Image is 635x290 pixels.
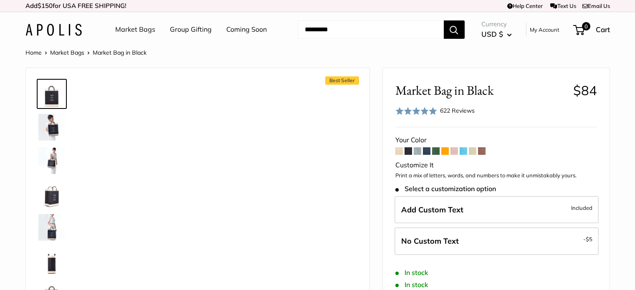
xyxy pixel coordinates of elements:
span: Currency [481,18,512,30]
span: $150 [38,2,53,10]
a: Help Center [507,3,543,9]
img: Market Bag in Black [38,81,65,107]
img: Market Bag in Black [38,214,65,241]
a: Coming Soon [226,23,267,36]
a: Market Bag in Black [37,112,67,142]
a: Email Us [582,3,610,9]
span: In stock [395,281,428,289]
a: Home [25,49,42,56]
span: Select a customization option [395,185,496,193]
span: Best Seller [325,76,359,85]
img: Market Bag in Black [38,247,65,274]
a: Market Bag in Black [37,179,67,209]
span: $5 [586,236,592,242]
label: Leave Blank [395,227,599,255]
span: Market Bag in Black [395,83,567,98]
a: My Account [530,25,559,35]
a: Market Bags [50,49,84,56]
img: Market Bag in Black [38,147,65,174]
span: 622 Reviews [440,107,475,114]
a: Text Us [550,3,576,9]
img: Market Bag in Black [38,181,65,207]
a: Group Gifting [170,23,212,36]
a: Market Bag in Black [37,246,67,276]
img: Apolis [25,24,82,36]
button: USD $ [481,28,512,41]
span: $84 [573,82,597,98]
span: 0 [582,22,590,30]
button: Search [444,20,465,39]
span: No Custom Text [401,236,459,246]
span: Cart [596,25,610,34]
span: USD $ [481,30,503,38]
nav: Breadcrumb [25,47,147,58]
a: Market Bag in Black [37,212,67,242]
a: 0 Cart [574,23,610,36]
span: Market Bag in Black [93,49,147,56]
span: - [583,234,592,244]
div: Your Color [395,134,597,146]
div: Customize It [395,159,597,171]
a: Market Bags [115,23,155,36]
label: Add Custom Text [395,196,599,224]
a: Market Bag in Black [37,146,67,176]
span: Add Custom Text [401,205,463,214]
img: Market Bag in Black [38,114,65,141]
input: Search... [298,20,444,39]
span: In stock [395,269,428,277]
span: Included [571,203,592,213]
p: Print a mix of letters, words, and numbers to make it unmistakably yours. [395,171,597,180]
a: Market Bag in Black [37,79,67,109]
